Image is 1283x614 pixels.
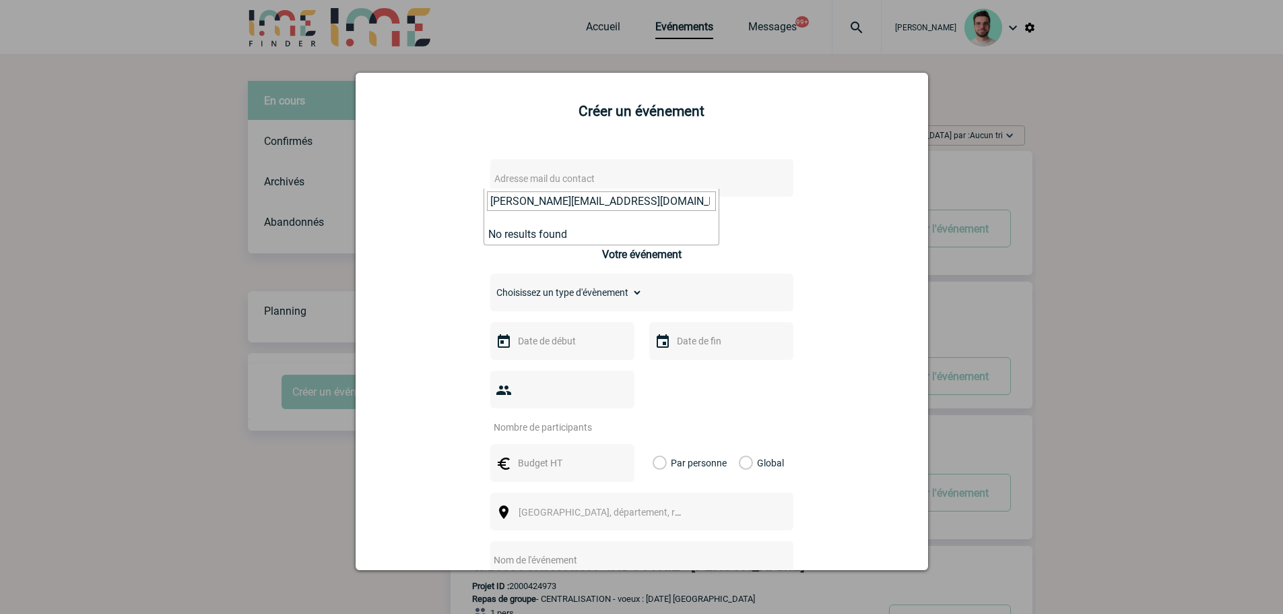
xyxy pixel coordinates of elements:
label: Global [739,444,748,482]
input: Date de début [515,332,607,350]
input: Nombre de participants [490,419,617,436]
input: Date de fin [673,332,766,350]
span: Adresse mail du contact [494,173,595,184]
input: Nom de l'événement [490,551,758,569]
label: Par personne [653,444,667,482]
input: Budget HT [515,454,607,472]
li: No results found [484,224,719,245]
h3: Votre événement [602,248,682,261]
span: [GEOGRAPHIC_DATA], département, région... [519,507,706,518]
h2: Créer un événement [372,103,911,119]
